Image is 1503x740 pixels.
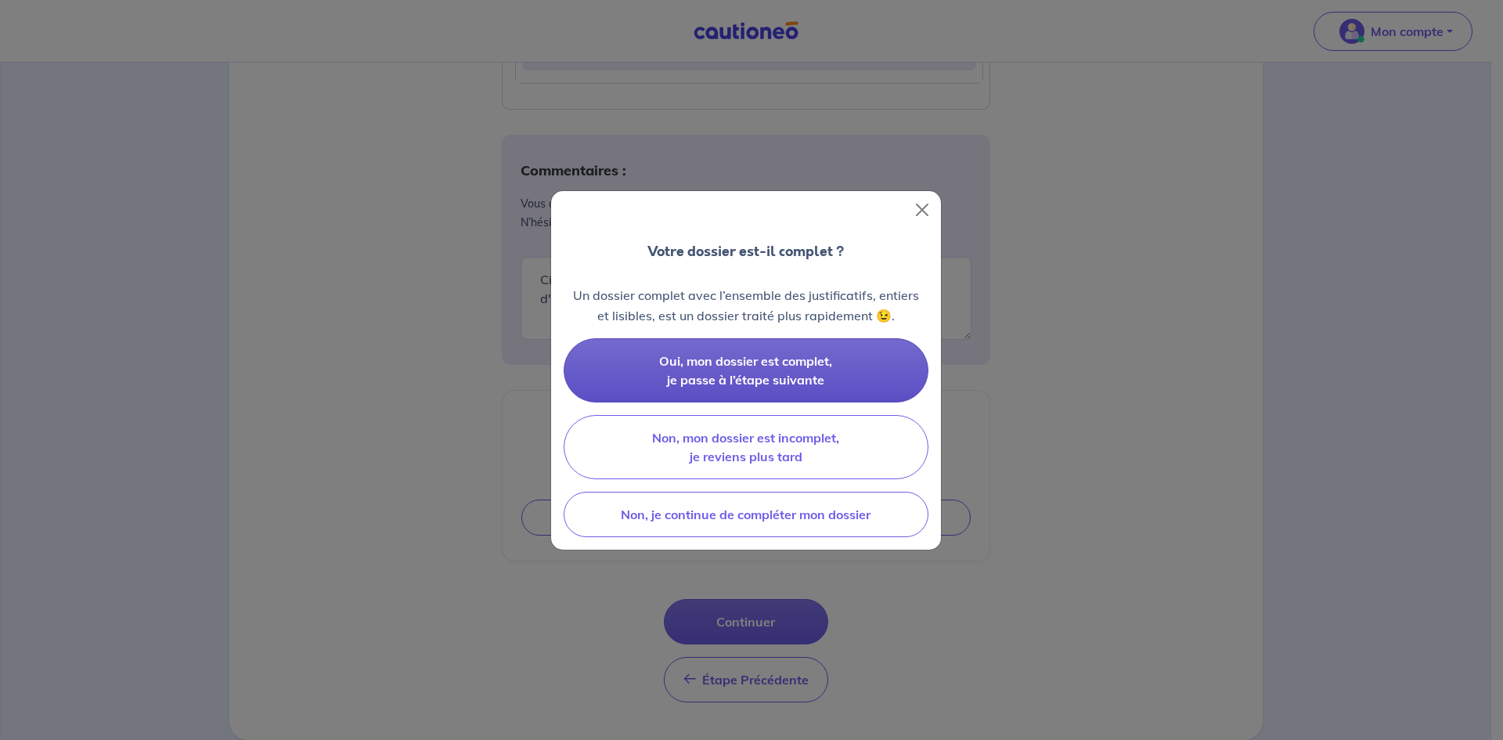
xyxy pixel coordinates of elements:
span: Oui, mon dossier est complet, je passe à l’étape suivante [659,353,832,388]
button: Non, mon dossier est incomplet, je reviens plus tard [564,415,928,479]
p: Un dossier complet avec l’ensemble des justificatifs, entiers et lisibles, est un dossier traité ... [564,285,928,326]
span: Non, je continue de compléter mon dossier [621,507,870,522]
span: Non, mon dossier est incomplet, je reviens plus tard [652,430,839,464]
button: Close [910,197,935,222]
p: Votre dossier est-il complet ? [647,241,844,262]
button: Oui, mon dossier est complet, je passe à l’étape suivante [564,338,928,402]
button: Non, je continue de compléter mon dossier [564,492,928,537]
